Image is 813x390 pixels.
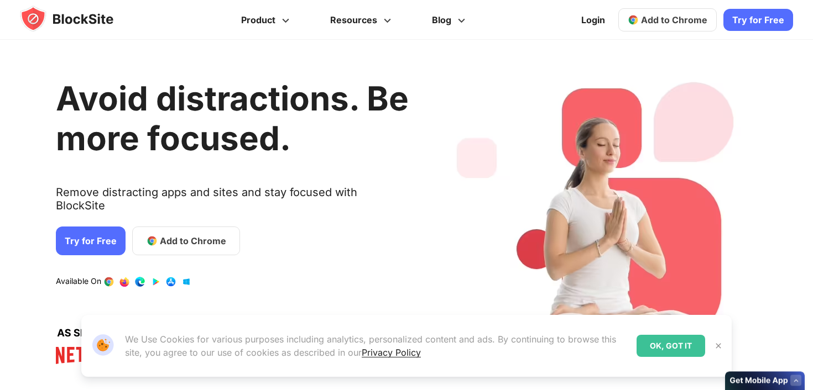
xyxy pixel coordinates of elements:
h1: Avoid distractions. Be more focused. [56,78,409,158]
a: Add to Chrome [132,226,240,255]
a: Add to Chrome [618,8,717,31]
span: Add to Chrome [160,234,226,247]
button: Close [711,339,726,353]
img: blocksite-icon.5d769676.svg [20,6,135,32]
img: chrome-icon.svg [628,14,639,25]
text: Remove distracting apps and sites and stay focused with BlockSite [56,186,409,221]
div: OK, GOT IT [637,335,705,357]
img: Close [714,341,723,350]
a: Try for Free [56,226,126,255]
text: Available On [56,276,101,287]
span: Add to Chrome [641,14,707,25]
p: We Use Cookies for various purposes including analytics, personalized content and ads. By continu... [125,333,628,359]
a: Privacy Policy [362,347,421,358]
a: Try for Free [723,9,793,31]
a: Login [575,7,612,33]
